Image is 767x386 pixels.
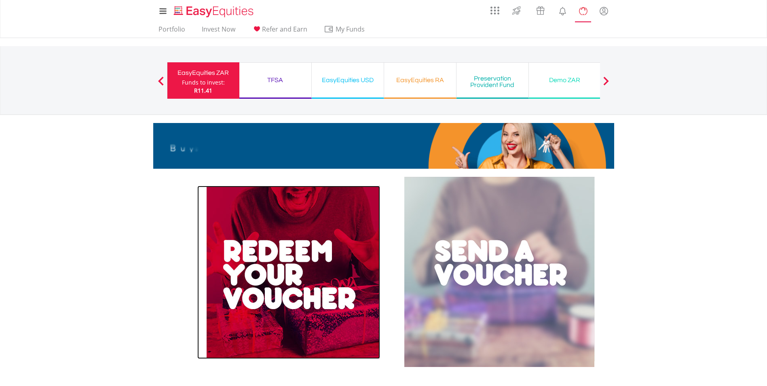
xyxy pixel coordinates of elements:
[155,25,188,38] a: Portfolio
[598,81,614,89] button: Next
[485,2,505,15] a: AppsGrid
[244,74,306,86] div: TFSA
[262,25,307,34] span: Refer and Earn
[324,24,377,34] span: My Funds
[153,81,169,89] button: Previous
[172,67,235,78] div: EasyEquities ZAR
[153,123,614,169] img: EasyMortage Promotion Banner
[199,25,239,38] a: Invest Now
[172,5,257,18] img: EasyEquities_Logo.png
[534,4,547,17] img: vouchers-v2.svg
[194,87,212,94] span: R11.41
[534,74,596,86] div: Demo ZAR
[389,74,451,86] div: EasyEquities RA
[317,74,379,86] div: EasyEquities USD
[573,2,594,18] a: FAQ's and Support
[552,2,573,18] a: Notifications
[528,2,552,17] a: Vouchers
[510,4,523,17] img: thrive-v2.svg
[594,2,614,20] a: My Profile
[490,6,499,15] img: grid-menu-icon.svg
[182,78,225,87] div: Funds to invest:
[249,25,311,38] a: Refer and Earn
[461,75,524,88] div: Preservation Provident Fund
[171,2,257,18] a: Home page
